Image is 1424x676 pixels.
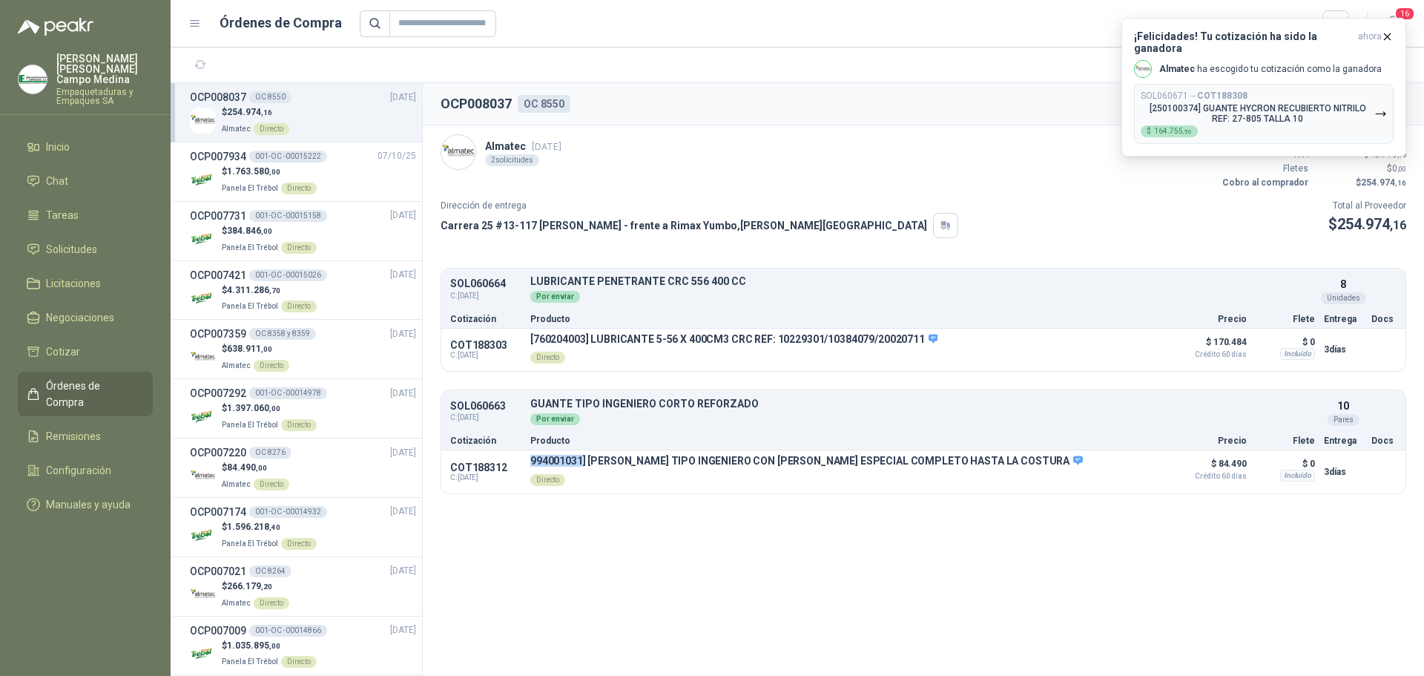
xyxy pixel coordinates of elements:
[485,138,561,154] p: Almatec
[227,107,272,117] span: 254.974
[530,291,580,303] div: Por enviar
[390,268,416,282] span: [DATE]
[249,447,291,459] div: OC 8276
[222,302,278,310] span: Panela El Trébol
[190,208,416,255] a: OCP007731001-OC -00015158[DATE] Company Logo$384.846,00Panela El TrébolDirecto
[1141,125,1198,137] div: $
[190,522,216,548] img: Company Logo
[46,378,139,410] span: Órdenes de Compra
[249,210,327,222] div: 001-OC -00015158
[254,123,289,135] div: Directo
[1173,436,1247,445] p: Precio
[1328,199,1406,213] p: Total al Proveedor
[249,565,291,577] div: OC 8264
[378,149,416,163] span: 07/10/25
[1361,177,1406,188] span: 254.974
[1280,348,1315,360] div: Incluido
[227,462,267,473] span: 84.490
[450,473,521,482] span: C: [DATE]
[1173,455,1247,480] p: $ 84.490
[190,504,246,520] h3: OCP007174
[530,315,1164,324] p: Producto
[222,224,317,238] p: $
[190,504,416,551] a: OCP007174001-OC -00014932[DATE] Company Logo$1.596.218,40Panela El TrébolDirecto
[1337,215,1406,233] span: 254.974
[1317,176,1406,190] p: $
[18,167,153,195] a: Chat
[56,53,153,85] p: [PERSON_NAME] [PERSON_NAME] Campo Medina
[530,276,1315,287] p: LUBRICANTE PENETRANTE CRC 556 400 CC
[222,461,289,475] p: $
[190,167,216,193] img: Company Logo
[46,275,101,292] span: Licitaciones
[190,226,216,252] img: Company Logo
[190,89,416,136] a: OCP008037OC 8550[DATE] Company Logo$254.974,16AlmatecDirecto
[269,286,280,295] span: ,70
[227,640,280,651] span: 1.035.895
[190,326,416,373] a: OCP007359OC 8358 y 8359[DATE] Company Logo$638.911,00AlmatecDirecto
[190,267,416,314] a: OCP007421001-OC -00015026[DATE] Company Logo$4.311.286,70Panela El TrébolDirecto
[46,207,79,223] span: Tareas
[261,583,272,591] span: ,20
[1219,162,1308,176] p: Fletes
[1173,333,1247,358] p: $ 170.484
[450,351,521,360] span: C: [DATE]
[1256,455,1315,473] p: $ 0
[1324,463,1362,481] p: 3 días
[190,404,216,430] img: Company Logo
[190,344,216,370] img: Company Logo
[249,328,316,340] div: OC 8358 y 8359
[1337,398,1349,414] p: 10
[190,385,416,432] a: OCP007292001-OC -00014978[DATE] Company Logo$1.397.060,00Panela El TrébolDirecto
[1135,61,1151,77] img: Company Logo
[281,656,317,668] div: Directo
[190,148,246,165] h3: OCP007934
[390,327,416,341] span: [DATE]
[1321,292,1366,304] div: Unidades
[227,226,272,236] span: 384.846
[222,599,251,607] span: Almatec
[227,344,272,354] span: 638.911
[1328,414,1359,426] div: Pares
[249,387,327,399] div: 001-OC -00014978
[1324,315,1362,324] p: Entrega
[1256,333,1315,351] p: $ 0
[190,463,216,489] img: Company Logo
[261,108,272,117] span: ,16
[1379,10,1406,37] button: 16
[530,455,1083,468] p: 994001031] [PERSON_NAME] TIPO INGENIERO CON [PERSON_NAME] ESPECIAL COMPLETO HASTA LA COSTURA
[18,201,153,229] a: Tareas
[1280,470,1315,482] div: Incluido
[222,401,317,416] p: $
[256,464,267,472] span: ,00
[450,278,521,289] p: SOL060664
[390,564,416,578] span: [DATE]
[390,446,416,460] span: [DATE]
[1159,64,1195,74] b: Almatec
[18,269,153,298] a: Licitaciones
[1141,91,1247,102] p: SOL060671 →
[222,539,278,548] span: Panela El Trébol
[390,91,416,105] span: [DATE]
[390,387,416,401] span: [DATE]
[190,623,416,669] a: OCP007009001-OC -00014866[DATE] Company Logo$1.035.895,00Panela El TrébolDirecto
[1141,103,1374,124] p: [250100374] GUANTE HYCRON RECUBIERTO NITRILO REF: 27-805 TALLA 10
[254,360,289,372] div: Directo
[249,506,327,518] div: 001-OC -00014932
[227,285,280,295] span: 4.311.286
[1324,341,1362,358] p: 3 días
[390,209,416,223] span: [DATE]
[222,283,317,298] p: $
[1395,179,1406,187] span: ,16
[190,208,246,224] h3: OCP007731
[390,505,416,519] span: [DATE]
[1173,473,1247,480] span: Crédito 60 días
[1256,436,1315,445] p: Flete
[249,625,327,637] div: 001-OC -00014866
[485,154,539,166] div: 2 solicitudes
[222,657,278,666] span: Panela El Trébol
[227,522,280,532] span: 1.596.218
[1397,165,1406,173] span: ,00
[249,91,291,103] div: OC 8550
[222,243,278,252] span: Panela El Trébol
